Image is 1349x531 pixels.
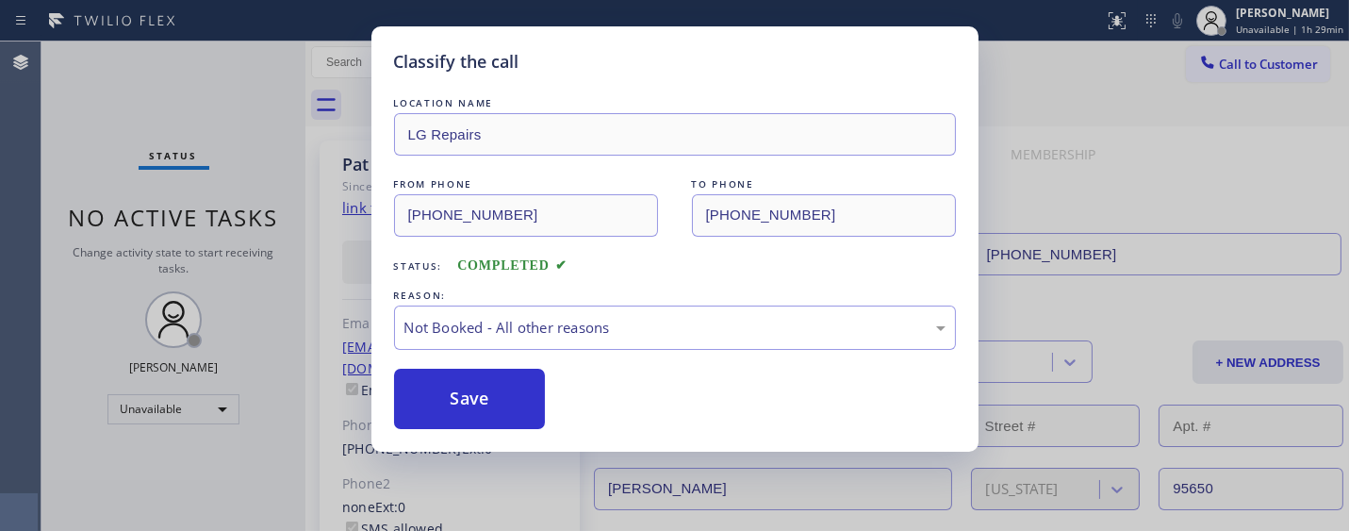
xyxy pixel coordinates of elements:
[457,258,567,273] span: COMPLETED
[394,194,658,237] input: From phone
[394,49,519,75] h5: Classify the call
[394,369,546,429] button: Save
[394,93,956,113] div: LOCATION NAME
[404,317,946,339] div: Not Booked - All other reasons
[394,259,443,273] span: Status:
[394,286,956,306] div: REASON:
[692,194,956,237] input: To phone
[692,174,956,194] div: TO PHONE
[394,174,658,194] div: FROM PHONE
